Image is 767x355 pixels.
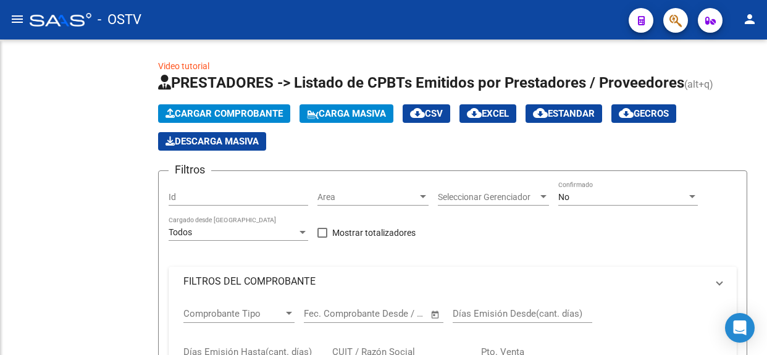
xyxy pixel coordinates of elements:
[10,12,25,27] mat-icon: menu
[169,267,737,296] mat-expansion-panel-header: FILTROS DEL COMPROBANTE
[183,275,707,288] mat-panel-title: FILTROS DEL COMPROBANTE
[300,104,393,123] button: Carga Masiva
[158,132,266,151] app-download-masive: Descarga masiva de comprobantes (adjuntos)
[533,106,548,120] mat-icon: cloud_download
[332,225,416,240] span: Mostrar totalizadores
[169,227,192,237] span: Todos
[429,307,443,322] button: Open calendar
[166,136,259,147] span: Descarga Masiva
[317,192,417,203] span: Area
[558,192,569,202] span: No
[410,108,443,119] span: CSV
[742,12,757,27] mat-icon: person
[725,313,755,343] div: Open Intercom Messenger
[467,106,482,120] mat-icon: cloud_download
[526,104,602,123] button: Estandar
[619,108,669,119] span: Gecros
[183,308,283,319] span: Comprobante Tipo
[158,104,290,123] button: Cargar Comprobante
[459,104,516,123] button: EXCEL
[158,132,266,151] button: Descarga Masiva
[684,78,713,90] span: (alt+q)
[158,61,209,71] a: Video tutorial
[611,104,676,123] button: Gecros
[158,74,684,91] span: PRESTADORES -> Listado de CPBTs Emitidos por Prestadores / Proveedores
[619,106,634,120] mat-icon: cloud_download
[403,104,450,123] button: CSV
[304,308,354,319] input: Fecha inicio
[307,108,386,119] span: Carga Masiva
[438,192,538,203] span: Seleccionar Gerenciador
[533,108,595,119] span: Estandar
[467,108,509,119] span: EXCEL
[98,6,141,33] span: - OSTV
[169,161,211,178] h3: Filtros
[365,308,425,319] input: Fecha fin
[410,106,425,120] mat-icon: cloud_download
[166,108,283,119] span: Cargar Comprobante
